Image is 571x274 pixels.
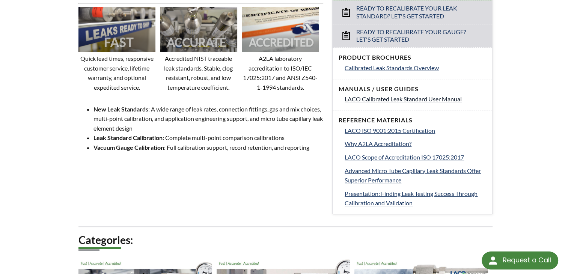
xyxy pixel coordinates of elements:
[333,0,492,24] a: Ready to Recalibrate Your Leak Standard? Let's Get Started
[93,143,324,152] li: : Full calibration support, record retention, and reporting
[339,116,486,124] h4: Reference Materials
[160,54,237,92] p: Accredited NIST traceable leak standards. Stable, clog resistant, robust, and low temperature coe...
[345,64,439,71] span: Calibrated Leak Standards Overview
[93,133,324,143] li: : Complete multi-point comparison calibrations
[345,126,486,135] a: LACO ISO 9001:2015 Certification
[487,254,499,266] img: round button
[356,5,470,20] span: Ready to Recalibrate Your Leak Standard? Let's Get Started
[78,233,493,247] h2: Categories:
[78,7,156,52] img: Image showing the word FAST overlaid on it
[333,24,492,48] a: Ready to Recalibrate Your Gauge? Let's Get Started
[345,140,411,147] span: Why A2LA Accreditation?
[345,63,486,73] a: Calibrated Leak Standards Overview
[345,127,435,134] span: LACO ISO 9001:2015 Certification
[345,152,486,162] a: LACO Scope of Accreditation ISO 17025:2017
[78,54,156,92] p: Quick lead times, responsive customer service, lifetime warranty, and optional expedited service.
[93,105,148,113] strong: New Leak Standards
[502,251,551,269] div: Request a Call
[345,167,481,184] span: Advanced Micro Tube Capillary Leak Standards Offer Superior Performance
[345,95,462,102] span: LACO Calibrated Leak Standard User Manual
[345,166,486,185] a: Advanced Micro Tube Capillary Leak Standards Offer Superior Performance
[93,144,164,151] strong: Vacuum Gauge Calibration
[242,54,319,92] p: A2LA laboratory accreditation to ISO/IEC 17025:2017 and ANSI Z540-1-1994 standards.
[242,7,319,52] img: Image showing the word ACCREDITED overlaid on it
[93,104,324,133] li: : A wide range of leak rates, connection fittings, gas and mix choices, multi-point calibration, ...
[345,190,478,207] span: Presentation: Finding Leak Testing Success Through Calibration and Validation
[345,139,486,149] a: Why A2LA Accreditation?
[339,54,486,62] h4: Product Brochures
[339,85,486,93] h4: Manuals / User Guides
[345,154,464,161] span: LACO Scope of Accreditation ISO 17025:2017
[482,251,558,269] div: Request a Call
[356,28,470,44] span: Ready to Recalibrate Your Gauge? Let's Get Started
[160,7,237,52] img: Image showing the word ACCURATE overlaid on it
[93,134,163,141] strong: Leak Standard Calibration
[345,189,486,208] a: Presentation: Finding Leak Testing Success Through Calibration and Validation
[345,94,486,104] a: LACO Calibrated Leak Standard User Manual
